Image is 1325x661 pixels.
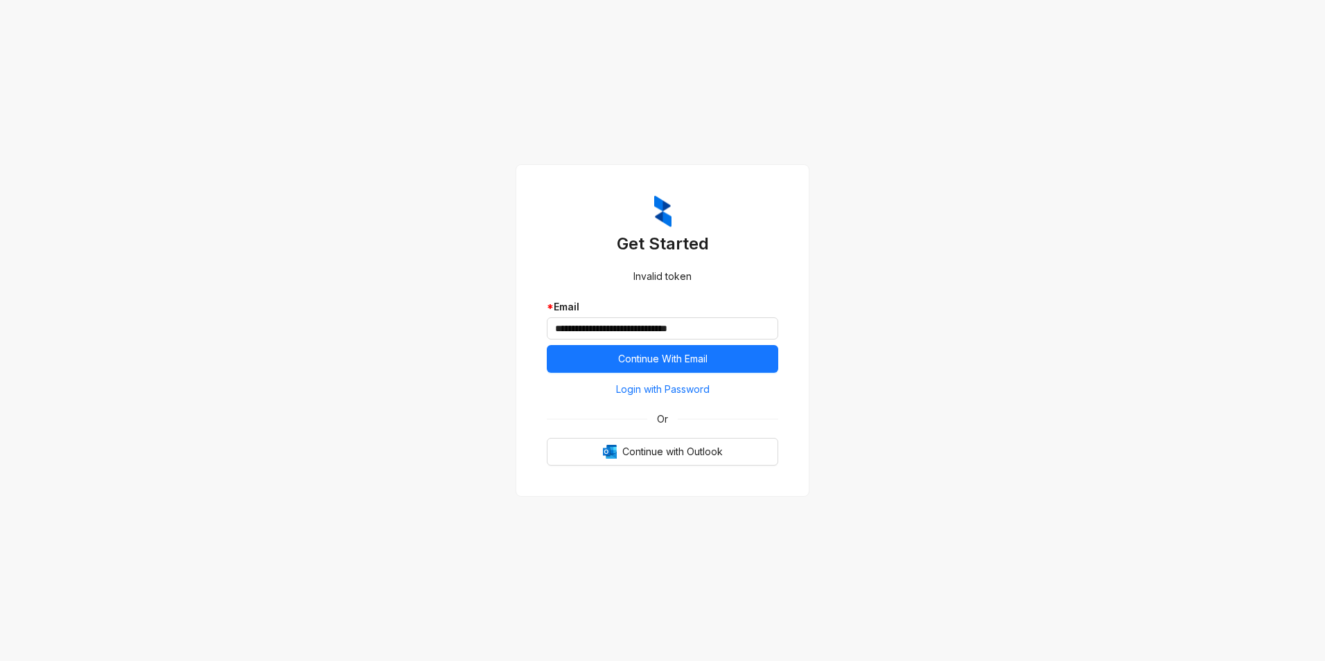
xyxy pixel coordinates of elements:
[547,345,778,373] button: Continue With Email
[547,438,778,466] button: OutlookContinue with Outlook
[618,351,708,367] span: Continue With Email
[603,445,617,459] img: Outlook
[547,269,778,284] div: Invalid token
[547,233,778,255] h3: Get Started
[547,299,778,315] div: Email
[547,378,778,400] button: Login with Password
[647,412,678,427] span: Or
[616,382,710,397] span: Login with Password
[654,195,672,227] img: ZumaIcon
[622,444,723,459] span: Continue with Outlook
